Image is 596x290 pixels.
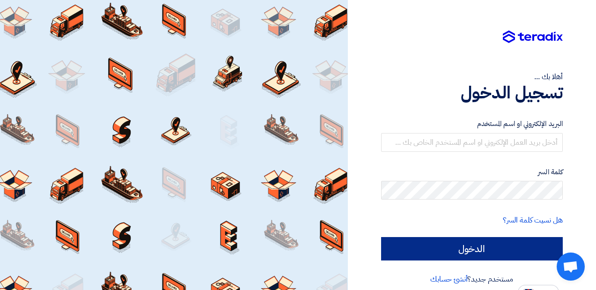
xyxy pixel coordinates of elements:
div: مستخدم جديد؟ [381,274,563,285]
div: دردشة مفتوحة [557,253,585,281]
img: Teradix logo [503,30,563,44]
h1: تسجيل الدخول [381,82,563,103]
input: الدخول [381,237,563,260]
div: أهلا بك ... [381,71,563,82]
label: البريد الإلكتروني او اسم المستخدم [381,119,563,129]
a: أنشئ حسابك [430,274,467,285]
label: كلمة السر [381,167,563,178]
input: أدخل بريد العمل الإلكتروني او اسم المستخدم الخاص بك ... [381,133,563,152]
a: هل نسيت كلمة السر؟ [503,215,563,226]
